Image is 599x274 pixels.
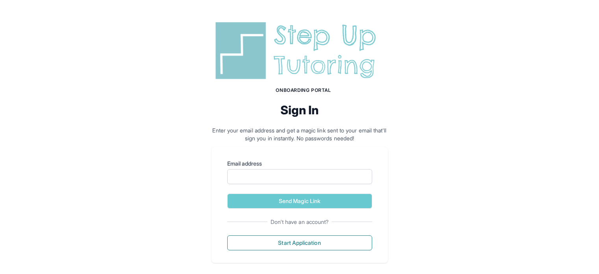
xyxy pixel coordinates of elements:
span: Don't have an account? [267,218,332,226]
p: Enter your email address and get a magic link sent to your email that'll sign you in instantly. N... [211,127,388,142]
button: Send Magic Link [227,194,372,209]
h1: Onboarding Portal [219,87,388,93]
img: Step Up Tutoring horizontal logo [211,19,388,82]
button: Start Application [227,235,372,250]
label: Email address [227,160,372,168]
h2: Sign In [211,103,388,117]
